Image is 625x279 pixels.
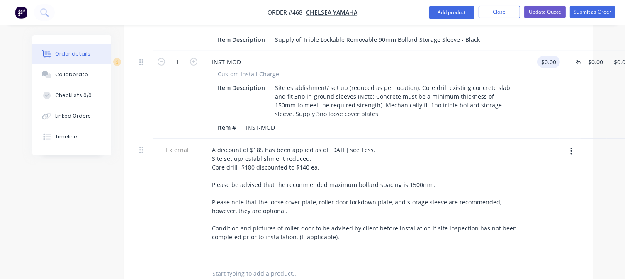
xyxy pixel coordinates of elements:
[32,85,111,106] button: Checklists 0/0
[32,44,111,64] button: Order details
[268,9,306,17] span: Order #468 -
[55,50,90,58] div: Order details
[55,71,88,78] div: Collaborate
[218,70,280,78] span: Custom Install Charge
[272,82,518,120] div: Site establishment/ set up (reduced as per location). Core drill existing concrete slab and fit 3...
[55,112,91,120] div: Linked Orders
[243,121,279,133] div: INST-MOD
[215,121,240,133] div: Item #
[156,146,199,154] span: External
[15,6,27,19] img: Factory
[479,6,520,18] button: Close
[429,6,474,19] button: Add product
[215,34,269,46] div: Item Description
[570,6,615,18] button: Submit as Order
[206,144,531,252] div: A discount of $185 has been applied as of [DATE] see Tess. Site set up/ establishment reduced. Co...
[55,133,77,141] div: Timeline
[206,56,248,68] div: INST-MOD
[215,82,269,94] div: Item Description
[32,64,111,85] button: Collaborate
[55,92,92,99] div: Checklists 0/0
[524,6,566,18] button: Update Quote
[272,34,484,46] div: Supply of Triple Lockable Removable 90mm Bollard Storage Sleeve - Black
[306,9,357,17] a: Chelsea Yamaha
[576,57,581,67] span: %
[32,126,111,147] button: Timeline
[32,106,111,126] button: Linked Orders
